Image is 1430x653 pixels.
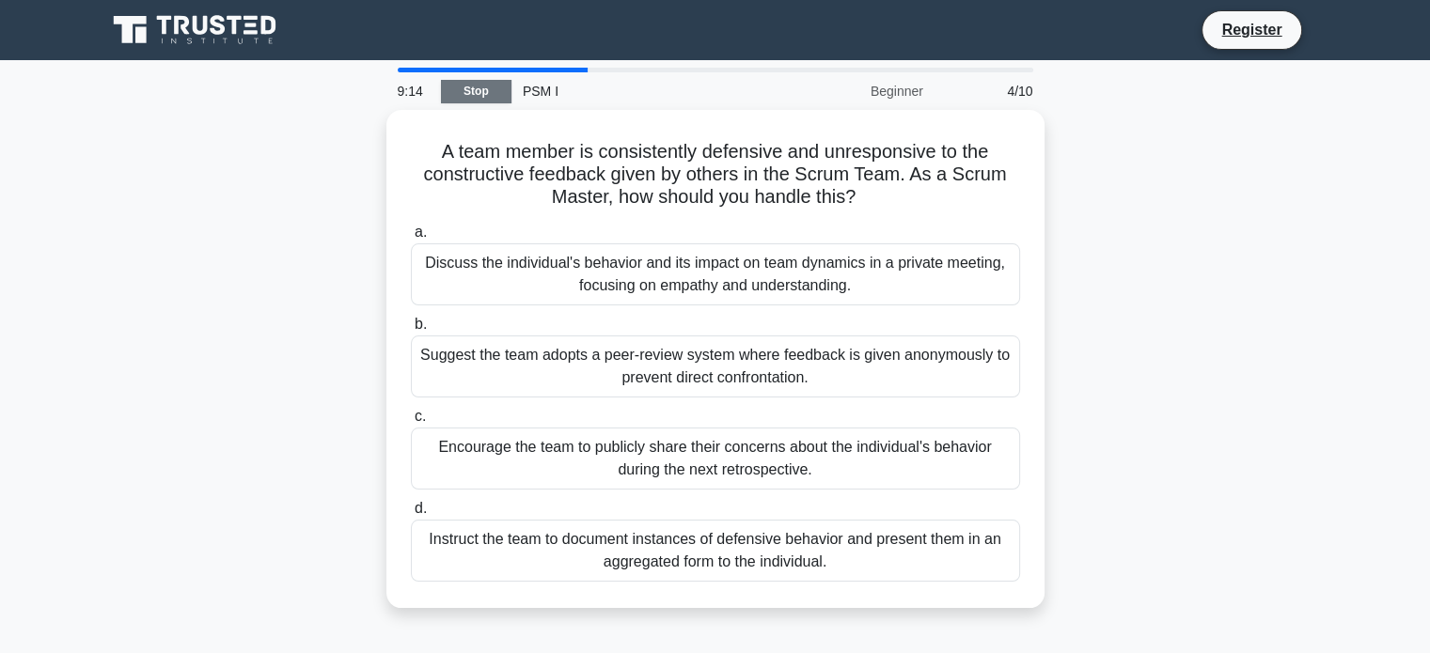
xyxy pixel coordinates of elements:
span: b. [415,316,427,332]
div: Suggest the team adopts a peer-review system where feedback is given anonymously to prevent direc... [411,335,1020,397]
div: Instruct the team to document instances of defensive behavior and present them in an aggregated f... [411,520,1020,582]
span: c. [415,408,426,424]
span: d. [415,500,427,516]
div: 4/10 [935,72,1045,110]
h5: A team member is consistently defensive and unresponsive to the constructive feedback given by ot... [409,140,1022,210]
div: 9:14 [386,72,441,110]
a: Stop [441,80,511,103]
div: Discuss the individual's behavior and its impact on team dynamics in a private meeting, focusing ... [411,243,1020,305]
div: PSM I [511,72,770,110]
div: Encourage the team to publicly share their concerns about the individual's behavior during the ne... [411,428,1020,490]
div: Beginner [770,72,935,110]
span: a. [415,224,427,240]
a: Register [1210,18,1293,41]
